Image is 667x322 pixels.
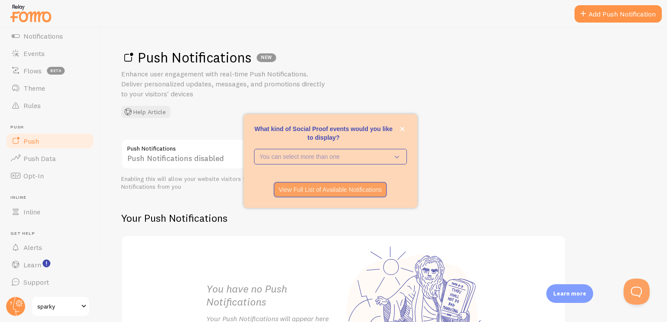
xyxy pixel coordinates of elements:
[260,152,389,161] p: You can select more than one
[23,32,63,40] span: Notifications
[5,150,95,167] a: Push Data
[553,289,586,298] p: Learn more
[5,97,95,114] a: Rules
[23,243,42,252] span: Alerts
[47,67,65,75] span: beta
[23,154,56,163] span: Push Data
[5,203,95,220] a: Inline
[23,101,41,110] span: Rules
[546,284,593,303] div: Learn more
[254,149,407,164] button: You can select more than one
[23,137,39,145] span: Push
[23,171,44,180] span: Opt-In
[5,273,95,291] a: Support
[37,301,79,312] span: sparky
[10,231,95,237] span: Get Help
[121,69,330,99] p: Enhance user engagement with real-time Push Notifications. Deliver personalized updates, messages...
[121,175,382,191] div: Enabling this will allow your website visitors to Opt-In(subscribe) to receiving Push Notificatio...
[10,125,95,130] span: Push
[23,278,49,286] span: Support
[398,125,407,134] button: close,
[5,62,95,79] a: Flows beta
[5,45,95,62] a: Events
[121,139,382,171] div: Push Notifications disabled
[23,207,40,216] span: Inline
[257,53,276,62] div: NEW
[23,49,45,58] span: Events
[31,296,90,317] a: sparky
[624,279,650,305] iframe: Help Scout Beacon - Open
[43,260,50,267] svg: <p>Watch New Feature Tutorials!</p>
[5,256,95,273] a: Learn
[254,125,407,142] p: What kind of Social Proof events would you like to display?
[5,79,95,97] a: Theme
[5,167,95,184] a: Opt-In
[23,260,41,269] span: Learn
[5,239,95,256] a: Alerts
[121,211,566,225] h2: Your Push Notifications
[9,2,53,24] img: fomo-relay-logo-orange.svg
[23,84,45,92] span: Theme
[244,114,417,208] div: What kind of Social Proof events would you like to display?
[206,282,343,309] h2: You have no Push Notifications
[121,49,646,66] h1: Push Notifications
[5,132,95,150] a: Push
[5,27,95,45] a: Notifications
[274,182,387,197] button: View Full List of Available Notifications
[23,66,42,75] span: Flows
[121,106,170,118] button: Help Article
[279,185,382,194] p: View Full List of Available Notifications
[10,195,95,200] span: Inline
